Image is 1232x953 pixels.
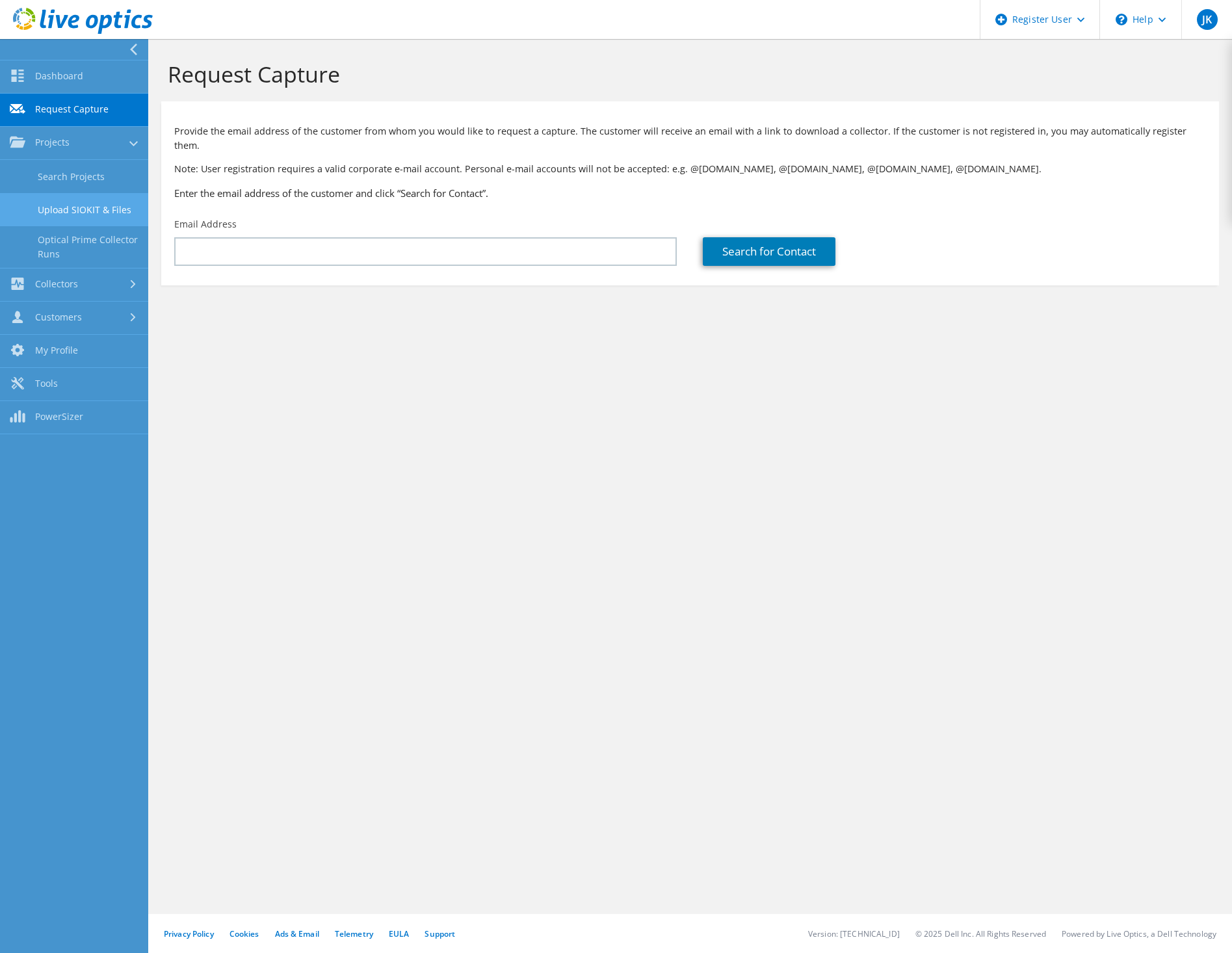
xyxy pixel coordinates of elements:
a: Telemetry [335,928,373,939]
a: EULA [389,928,409,939]
a: Support [425,928,455,939]
svg: \n [1116,14,1127,25]
h3: Enter the email address of the customer and click “Search for Contact”. [174,186,1206,200]
li: Version: [TECHNICAL_ID] [808,928,900,939]
a: Ads & Email [275,928,319,939]
p: Note: User registration requires a valid corporate e-mail account. Personal e-mail accounts will ... [174,162,1206,176]
p: Provide the email address of the customer from whom you would like to request a capture. The cust... [174,124,1206,153]
h1: Request Capture [168,60,1206,88]
a: Privacy Policy [164,928,214,939]
li: Powered by Live Optics, a Dell Technology [1062,928,1216,939]
a: Search for Contact [703,237,835,266]
label: Email Address [174,218,237,231]
a: Cookies [229,928,259,939]
li: © 2025 Dell Inc. All Rights Reserved [915,928,1046,939]
span: JK [1197,9,1218,30]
